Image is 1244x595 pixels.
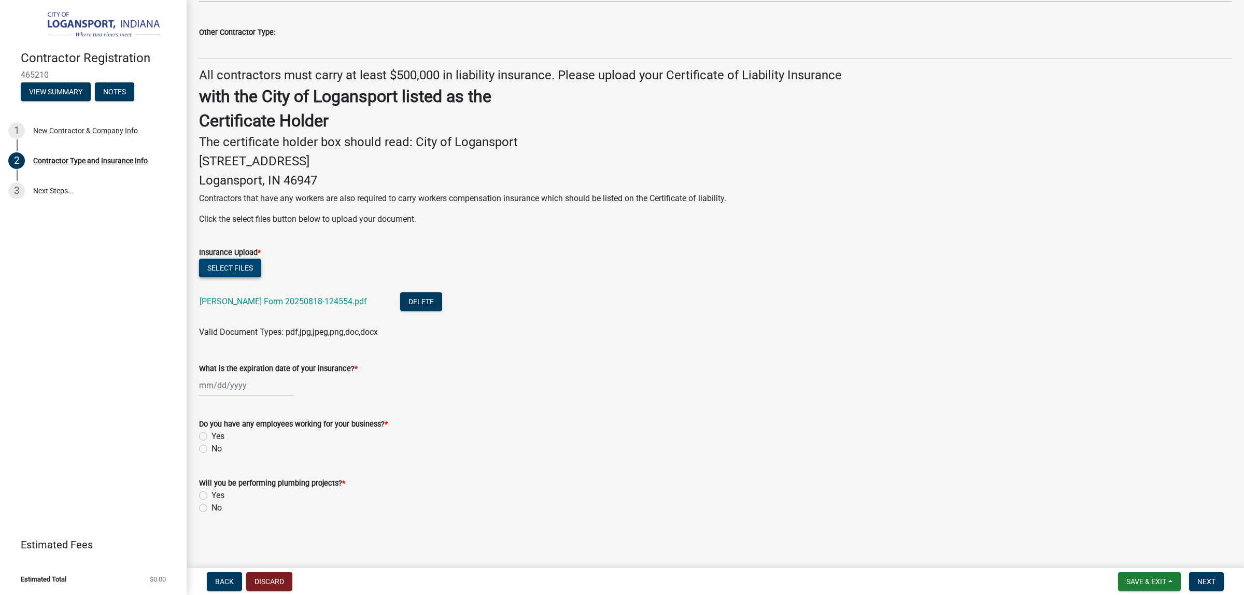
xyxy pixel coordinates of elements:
label: Insurance Upload [199,249,261,257]
a: [PERSON_NAME] Form 20250818-124554.pdf [200,296,367,306]
div: 2 [8,152,25,169]
strong: with the City of Logansport listed as the [199,87,491,106]
h4: Logansport, IN 46947 [199,173,1232,188]
label: Do you have any employees working for your business? [199,421,388,428]
button: Select files [199,259,261,277]
span: Save & Exit [1126,577,1166,586]
button: Save & Exit [1118,572,1181,591]
span: Estimated Total [21,576,66,583]
p: Contractors that have any workers are also required to carry workers compensation insurance which... [199,192,1232,205]
wm-modal-confirm: Delete Document [400,297,442,307]
span: Next [1197,577,1215,586]
label: Other Contractor Type: [199,29,275,36]
div: 1 [8,122,25,139]
span: Back [215,577,234,586]
div: New Contractor & Company Info [33,127,138,134]
wm-modal-confirm: Summary [21,88,91,96]
button: Notes [95,82,134,101]
a: Estimated Fees [8,534,170,555]
div: Contractor Type and Insurance Info [33,157,148,164]
h4: All contractors must carry at least $500,000 in liability insurance. Please upload your Certifica... [199,68,1232,83]
button: Next [1189,572,1224,591]
h4: [STREET_ADDRESS] [199,154,1232,169]
img: City of Logansport, Indiana [21,11,170,40]
span: $0.00 [150,576,166,583]
button: Delete [400,292,442,311]
label: Yes [211,489,224,502]
p: Click the select files button below to upload your document. [199,213,1232,225]
span: 465210 [21,70,166,80]
strong: Certificate Holder [199,111,329,131]
label: What is the expiration date of your insurance? [199,365,358,373]
button: View Summary [21,82,91,101]
span: Valid Document Types: pdf,jpg,jpeg,png,doc,docx [199,327,378,337]
button: Back [207,572,242,591]
label: No [211,443,222,455]
wm-modal-confirm: Notes [95,88,134,96]
div: 3 [8,182,25,199]
label: Yes [211,430,224,443]
input: mm/dd/yyyy [199,375,294,396]
label: Will you be performing plumbing projects? [199,480,345,487]
h4: The certificate holder box should read: City of Logansport [199,135,1232,150]
h4: Contractor Registration [21,51,178,66]
button: Discard [246,572,292,591]
label: No [211,502,222,514]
